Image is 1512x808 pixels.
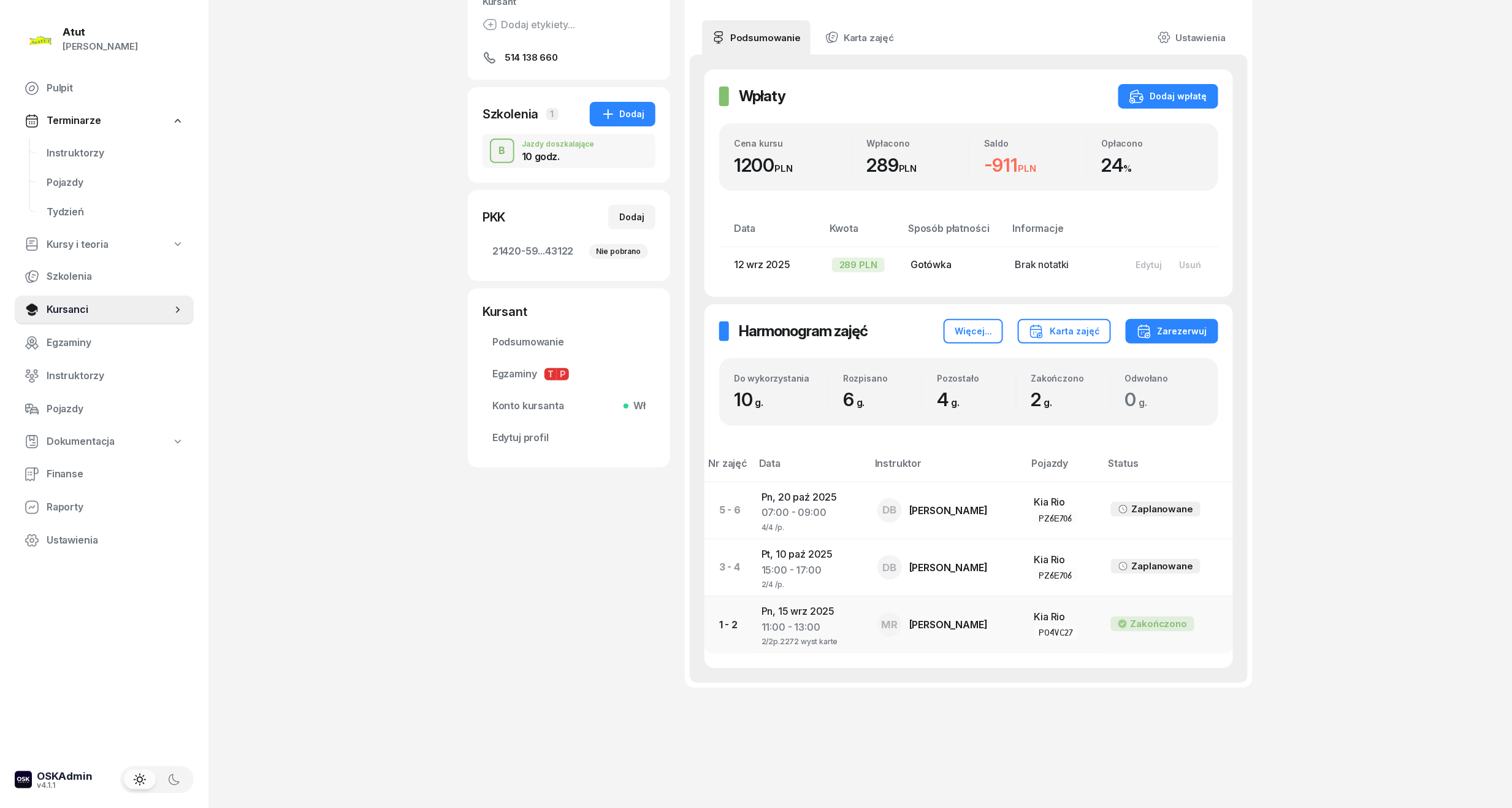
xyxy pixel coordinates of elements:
div: PKK [483,209,506,226]
span: 2 [1031,388,1059,410]
div: 11:00 - 13:00 [762,620,858,636]
div: PO4VC27 [1039,627,1074,637]
span: Dokumentacja [47,434,115,450]
a: Pulpit [15,74,194,103]
span: DB [883,505,897,515]
div: Saldo [984,138,1086,148]
span: 4 [937,388,966,410]
span: Ustawienia [47,533,184,548]
span: Kursy i teoria [47,236,109,252]
div: Zakończono [1131,616,1187,632]
button: Dodaj [590,102,655,126]
div: 1200 [734,154,852,177]
div: [PERSON_NAME] [909,563,988,572]
div: OSKAdmin [37,771,93,781]
div: Nie pobrano [589,244,648,259]
a: Raporty [15,492,194,521]
a: Podsumowanie [702,20,811,55]
small: g. [857,396,865,409]
div: Jazdy doszkalające [522,140,594,148]
button: B [490,139,514,163]
div: Kia Rio [1034,494,1091,510]
small: PLN [774,163,793,174]
span: Podsumowanie [492,334,646,350]
div: Atut [63,26,138,37]
div: Więcej... [955,324,992,339]
button: Dodaj etykiety... [483,17,575,32]
div: Szkolenia [483,106,539,123]
div: Pozostało [937,373,1015,383]
span: DB [883,563,897,573]
a: Tydzień [37,197,194,226]
span: 514 138 660 [505,50,558,65]
th: Kwota [822,220,901,247]
div: Usuń [1180,260,1202,270]
span: Konto kursanta [492,398,646,414]
a: Egzaminy [15,328,194,358]
button: Zarezerwuj [1126,319,1218,344]
span: Pojazdy [47,401,184,417]
a: Podsumowanie [483,328,655,357]
span: P [557,368,569,380]
th: Status [1101,455,1233,482]
span: Instruktorzy [47,368,184,384]
div: Dodaj [619,210,644,225]
a: Finanse [15,459,194,488]
th: Sposób płatności [901,220,1005,247]
span: Egzaminy [492,366,646,382]
div: 07:00 - 09:00 [762,505,858,521]
a: Edytuj profil [483,423,655,453]
div: Wpłacono [867,138,969,148]
td: Pn, 20 paź 2025 [752,482,868,539]
a: Dokumentacja [15,428,194,456]
a: 21420-59...43122Nie pobrano [483,237,655,266]
div: Zarezerwuj [1137,324,1207,339]
span: Edytuj profil [492,430,646,446]
small: PLN [1018,163,1036,174]
span: 12 wrz 2025 [734,258,790,271]
span: Raporty [47,499,184,515]
div: 24 [1102,154,1204,177]
button: Więcej... [944,319,1003,344]
a: Konto kursantaWł [483,391,655,421]
span: Szkolenia [47,269,184,285]
span: 6 [843,388,871,410]
a: 514 138 660 [483,50,655,65]
a: Szkolenia [15,262,194,291]
div: PZ6E706 [1039,570,1072,580]
button: Dodaj wpłatę [1118,84,1218,109]
small: g. [951,396,960,409]
div: Kursant [483,303,655,320]
div: B [494,140,511,161]
div: [PERSON_NAME] [909,506,988,515]
a: Kursy i teoria [15,230,194,258]
div: Edytuj [1136,260,1163,270]
div: 10 godz. [522,152,594,161]
th: Pojazdy [1025,455,1101,482]
th: Informacje [1006,220,1118,247]
div: [PERSON_NAME] [909,620,988,629]
a: Instruktorzy [15,361,194,391]
a: Ustawienia [15,525,194,555]
div: Kia Rio [1034,609,1091,625]
a: Instruktorzy [37,138,194,167]
td: 3 - 4 [704,539,752,596]
small: PLN [899,163,917,174]
h2: Wpłaty [739,87,785,106]
span: Pulpit [47,80,184,96]
span: 10 [734,388,769,410]
small: g. [1044,396,1052,409]
a: Kursanci [15,295,194,325]
div: 289 [867,154,969,177]
small: g. [755,396,764,409]
div: Gotówka [911,257,995,273]
a: Ustawienia [1148,20,1235,55]
span: MR [882,620,898,630]
div: 289 PLN [832,258,885,272]
a: Pojazdy [37,167,194,197]
button: BJazdy doszkalające10 godz. [483,134,655,168]
div: Zaplanowane [1132,501,1193,517]
button: Usuń [1171,255,1210,275]
span: 0 [1125,388,1154,410]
